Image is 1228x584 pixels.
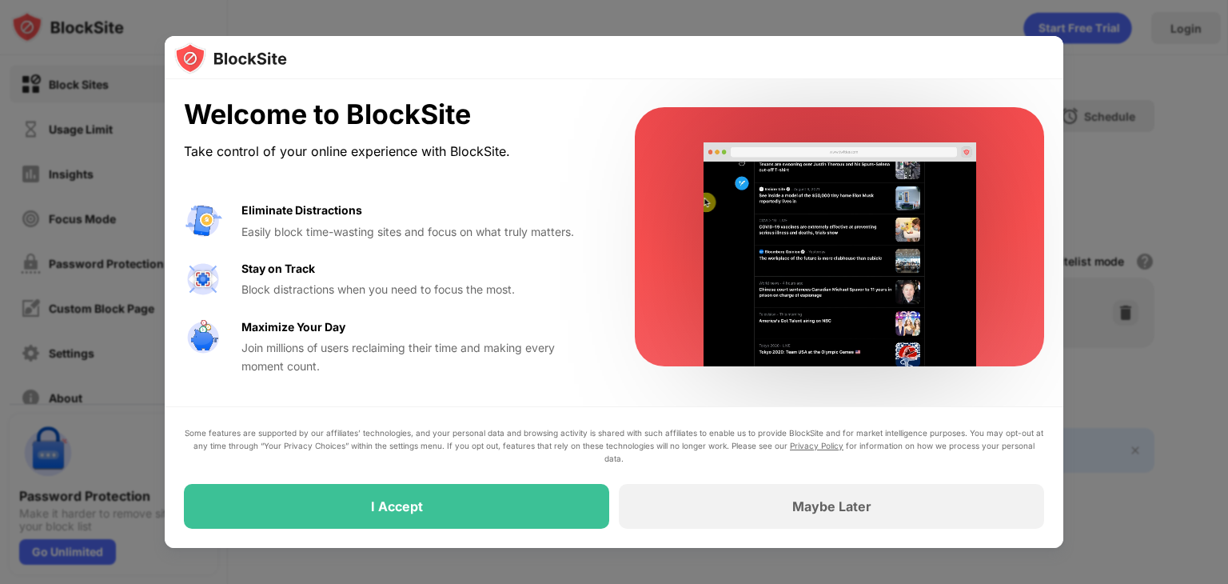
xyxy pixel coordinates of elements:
[241,260,315,278] div: Stay on Track
[241,339,596,375] div: Join millions of users reclaiming their time and making every moment count.
[184,318,222,357] img: value-safe-time.svg
[241,223,596,241] div: Easily block time-wasting sites and focus on what truly matters.
[241,318,345,336] div: Maximize Your Day
[371,498,423,514] div: I Accept
[792,498,871,514] div: Maybe Later
[790,441,843,450] a: Privacy Policy
[174,42,287,74] img: logo-blocksite.svg
[184,98,596,131] div: Welcome to BlockSite
[241,281,596,298] div: Block distractions when you need to focus the most.
[184,202,222,240] img: value-avoid-distractions.svg
[184,140,596,163] div: Take control of your online experience with BlockSite.
[184,426,1044,465] div: Some features are supported by our affiliates’ technologies, and your personal data and browsing ...
[241,202,362,219] div: Eliminate Distractions
[184,260,222,298] img: value-focus.svg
